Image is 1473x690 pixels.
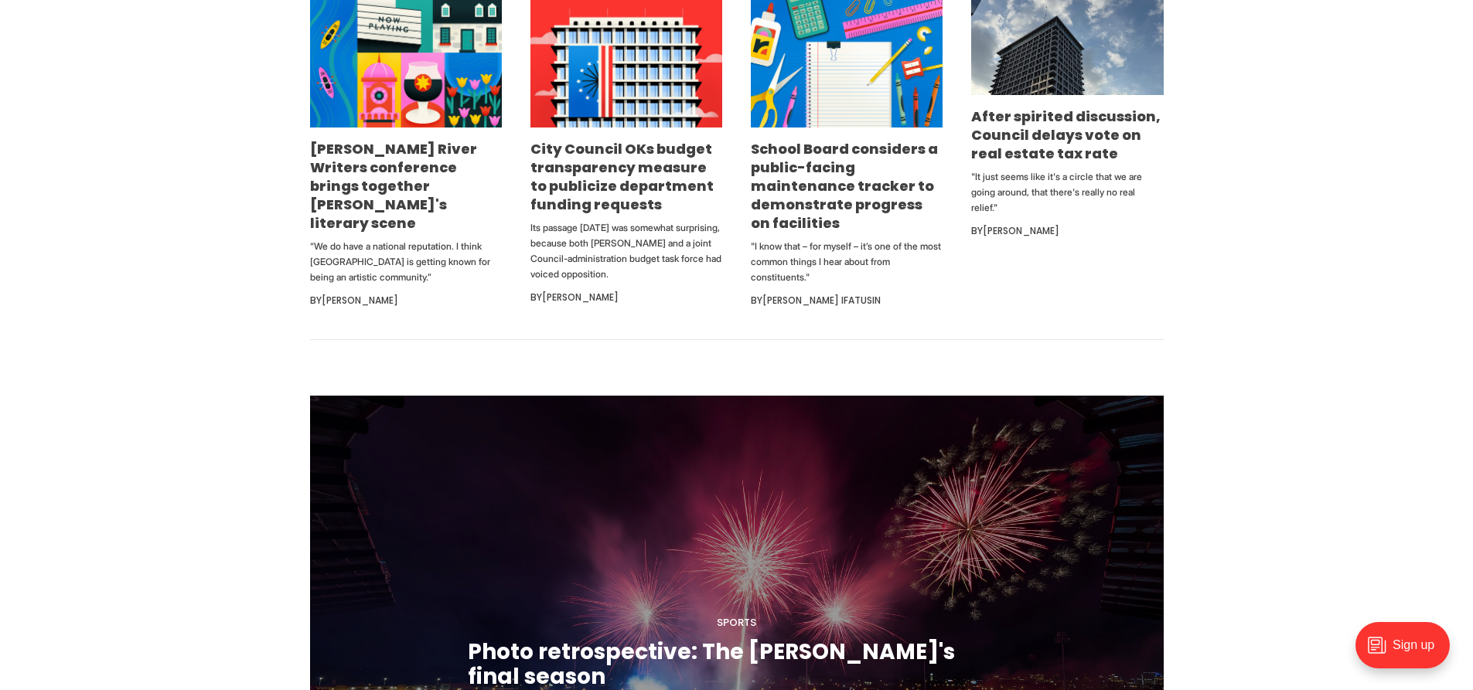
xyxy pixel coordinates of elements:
[310,239,502,285] p: “We do have a national reputation. I think [GEOGRAPHIC_DATA] is getting known for being an artist...
[542,291,619,304] a: [PERSON_NAME]
[310,139,477,233] a: [PERSON_NAME] River Writers conference brings together [PERSON_NAME]'s literary scene
[322,294,398,307] a: [PERSON_NAME]
[530,139,714,214] a: City Council OKs budget transparency measure to publicize department funding requests
[751,291,943,310] div: By
[762,294,881,307] a: [PERSON_NAME] Ifatusin
[971,222,1163,240] div: By
[530,220,722,282] p: Its passage [DATE] was somewhat surprising, because both [PERSON_NAME] and a joint Council-admini...
[751,139,938,233] a: School Board considers a public-facing maintenance tracker to demonstrate progress on facilities
[971,107,1161,163] a: After spirited discussion, Council delays vote on real estate tax rate
[751,239,943,285] p: "I know that – for myself – it’s one of the most common things I hear about from constituents."
[530,288,722,307] div: By
[1342,614,1473,690] iframe: portal-trigger
[717,615,756,630] a: Sports
[310,291,502,310] div: By
[971,169,1163,216] p: "It just seems like it's a circle that we are going around, that there's really no real relief."
[983,224,1059,237] a: [PERSON_NAME]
